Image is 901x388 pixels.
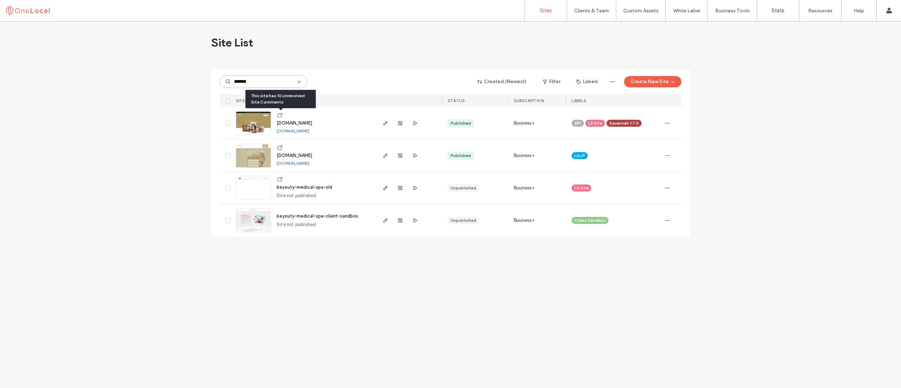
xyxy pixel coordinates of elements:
[450,120,471,126] div: Published
[854,8,864,14] label: Help
[572,98,586,103] span: LABELS
[277,161,309,166] a: [DOMAIN_NAME]
[15,5,34,11] span: Ayuda
[471,76,533,87] button: Created (Newest)
[808,8,832,14] label: Resources
[514,120,535,127] span: Business+
[715,8,750,14] label: Business Tools
[236,98,264,103] span: SITES (4/3813)
[624,76,681,87] button: Create New Site
[277,128,309,133] a: [DOMAIN_NAME]
[448,98,465,103] span: STATUS
[450,185,476,191] div: Unpublished
[771,7,785,14] label: Stats
[277,184,332,190] a: beyouty-medical-spa-old
[277,221,316,228] span: Site not published
[277,213,358,219] a: beyouty-medical-spa-client-sandbox
[574,152,585,159] span: LA LP
[277,192,316,199] span: Site not published
[574,185,588,191] span: LS Site
[450,217,476,224] div: Unpublished
[211,36,253,50] span: Site List
[514,217,535,224] span: Business+
[673,8,700,14] label: White Label
[245,90,316,108] div: This site has 10 unresolved Site Comments
[623,8,659,14] label: Custom Assets
[277,153,312,158] a: [DOMAIN_NAME]
[540,7,552,14] label: Sites
[609,120,639,126] span: Savannah 1.7.0
[536,76,567,87] button: Filter
[277,120,312,126] a: [DOMAIN_NAME]
[450,152,471,159] div: Published
[570,76,604,87] button: Labels
[588,120,602,126] span: LS Site
[514,152,535,159] span: Business+
[574,8,609,14] label: Clients & Team
[574,120,581,126] span: API
[514,184,535,192] span: Business+
[514,98,544,103] span: SUBSCRIPTION
[574,217,606,224] span: Client Sandbox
